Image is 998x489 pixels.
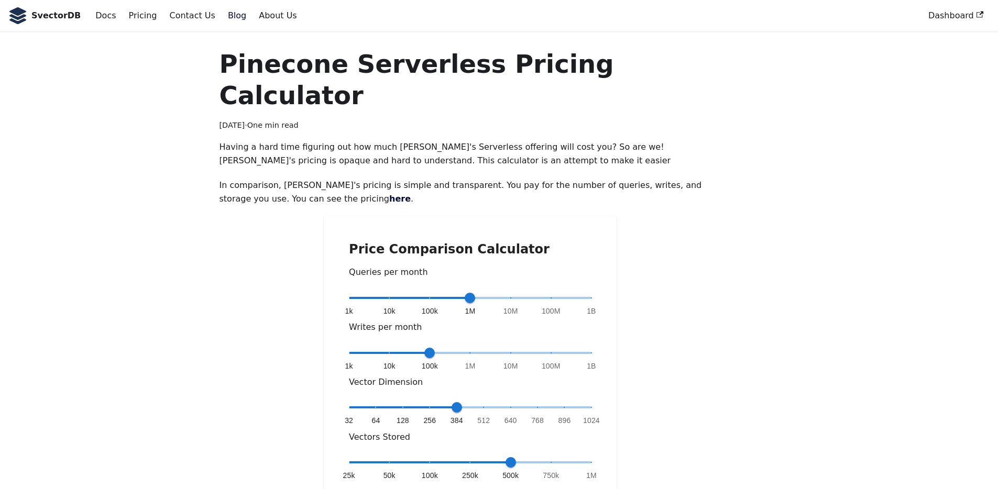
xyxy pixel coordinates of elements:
[253,7,303,25] a: About Us
[222,7,253,25] a: Blog
[583,415,600,426] span: 1024
[503,306,518,316] span: 10M
[372,415,380,426] span: 64
[587,361,596,371] span: 1B
[465,361,476,371] span: 1M
[389,194,411,204] a: here
[349,320,591,334] p: Writes per month
[8,7,27,24] img: SvectorDB Logo
[349,241,591,257] h2: Price Comparison Calculator
[31,9,81,23] b: SvectorDB
[349,265,591,279] p: Queries per month
[383,361,396,371] span: 10k
[505,415,517,426] span: 640
[345,361,353,371] span: 1k
[397,415,409,426] span: 128
[123,7,163,25] a: Pricing
[422,306,438,316] span: 100k
[219,121,245,129] time: [DATE]
[349,375,591,389] p: Vector Dimension
[465,306,476,316] span: 1M
[542,306,561,316] span: 100M
[8,7,81,24] a: SvectorDB LogoSvectorDB
[558,415,571,426] span: 896
[383,306,396,316] span: 10k
[587,306,596,316] span: 1B
[349,430,591,444] p: Vectors Stored
[462,470,478,481] span: 250k
[477,415,490,426] span: 512
[422,470,438,481] span: 100k
[502,470,519,481] span: 500k
[451,415,463,426] span: 384
[503,361,518,371] span: 10M
[531,415,544,426] span: 768
[219,119,721,132] div: · One min read
[343,470,355,481] span: 25k
[422,361,438,371] span: 100k
[219,179,721,206] p: In comparison, [PERSON_NAME]'s pricing is simple and transparent. You pay for the number of queri...
[543,470,559,481] span: 750k
[219,48,721,111] h1: Pinecone Serverless Pricing Calculator
[423,415,436,426] span: 256
[383,470,396,481] span: 50k
[163,7,221,25] a: Contact Us
[219,140,721,168] p: Having a hard time figuring out how much [PERSON_NAME]'s Serverless offering will cost you? So ar...
[345,306,353,316] span: 1k
[345,415,353,426] span: 32
[922,7,990,25] a: Dashboard
[586,470,597,481] span: 1M
[89,7,122,25] a: Docs
[542,361,561,371] span: 100M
